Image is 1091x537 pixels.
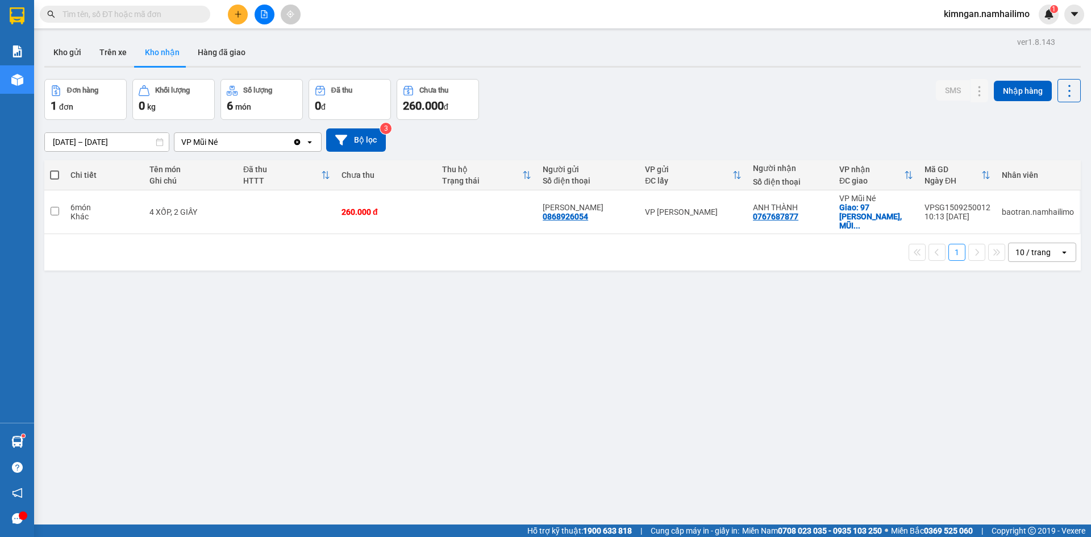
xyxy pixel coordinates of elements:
input: Tìm tên, số ĐT hoặc mã đơn [63,8,197,20]
div: baotran.namhailimo [1002,207,1074,217]
img: logo-vxr [10,7,24,24]
span: aim [286,10,294,18]
span: file-add [260,10,268,18]
input: Select a date range. [45,133,169,151]
svg: Clear value [293,138,302,147]
th: Toggle SortBy [436,160,537,190]
input: Selected VP Mũi Né. [219,136,220,148]
span: Miền Bắc [891,524,973,537]
img: solution-icon [11,45,23,57]
span: kimngan.namhailimo [935,7,1039,21]
span: search [47,10,55,18]
span: 1 [1052,5,1056,13]
button: Kho gửi [44,39,90,66]
button: Kho nhận [136,39,189,66]
button: SMS [936,80,970,101]
img: warehouse-icon [11,436,23,448]
div: VP Mũi Né [181,136,218,148]
span: | [640,524,642,537]
span: món [235,102,251,111]
svg: open [1060,248,1069,257]
div: ver 1.8.143 [1017,36,1055,48]
button: Đơn hàng1đơn [44,79,127,120]
div: VP Mũi Né [839,194,913,203]
strong: 0708 023 035 - 0935 103 250 [778,526,882,535]
sup: 1 [1050,5,1058,13]
th: Toggle SortBy [834,160,919,190]
sup: 3 [380,123,392,134]
div: ANH TIẾN [543,203,634,212]
button: file-add [255,5,274,24]
div: 10:13 [DATE] [925,212,990,221]
div: HTTT [243,176,321,185]
div: VP nhận [839,165,904,174]
div: Chưa thu [342,170,431,180]
img: warehouse-icon [11,74,23,86]
svg: open [305,138,314,147]
div: Khối lượng [155,86,190,94]
span: plus [234,10,242,18]
button: Bộ lọc [326,128,386,152]
div: VPSG1509250012 [925,203,990,212]
span: 0 [139,99,145,113]
div: VP [PERSON_NAME] [645,207,742,217]
div: Người nhận [753,164,828,173]
span: ... [853,221,860,230]
span: đ [321,102,326,111]
div: Chi tiết [70,170,138,180]
div: ĐC lấy [645,176,732,185]
span: 260.000 [403,99,444,113]
div: 0767687877 [753,212,798,221]
th: Toggle SortBy [919,160,996,190]
div: 6 món [70,203,138,212]
div: 10 / trang [1015,247,1051,258]
span: đơn [59,102,73,111]
div: VP gửi [645,165,732,174]
span: notification [12,488,23,498]
span: | [981,524,983,537]
div: Chưa thu [419,86,448,94]
div: Thu hộ [442,165,522,174]
span: Hỗ trợ kỹ thuật: [527,524,632,537]
th: Toggle SortBy [639,160,747,190]
button: Đã thu0đ [309,79,391,120]
div: 0868926054 [543,212,588,221]
button: Khối lượng0kg [132,79,215,120]
sup: 1 [22,434,25,438]
div: Số điện thoại [753,177,828,186]
div: Giao: 97 NGUYỄN ĐÌNH CHIỂU, MŨI NÉ [839,203,913,230]
span: caret-down [1069,9,1080,19]
div: ĐC giao [839,176,904,185]
strong: 1900 633 818 [583,526,632,535]
div: Số lượng [243,86,272,94]
span: copyright [1028,527,1036,535]
div: Ghi chú [149,176,232,185]
div: Khác [70,212,138,221]
span: 1 [51,99,57,113]
span: kg [147,102,156,111]
div: Tên món [149,165,232,174]
th: Toggle SortBy [238,160,336,190]
span: Cung cấp máy in - giấy in: [651,524,739,537]
div: Đơn hàng [67,86,98,94]
strong: 0369 525 060 [924,526,973,535]
span: question-circle [12,462,23,473]
div: Ngày ĐH [925,176,981,185]
button: Nhập hàng [994,81,1052,101]
button: 1 [948,244,965,261]
span: 6 [227,99,233,113]
button: Chưa thu260.000đ [397,79,479,120]
img: icon-new-feature [1044,9,1054,19]
button: caret-down [1064,5,1084,24]
button: plus [228,5,248,24]
div: ANH THÀNH [753,203,828,212]
div: Trạng thái [442,176,522,185]
button: aim [281,5,301,24]
div: Đã thu [331,86,352,94]
div: 4 XỐP, 2 GIẤY [149,207,232,217]
span: Miền Nam [742,524,882,537]
div: 260.000 đ [342,207,431,217]
div: Nhân viên [1002,170,1074,180]
span: message [12,513,23,524]
div: Người gửi [543,165,634,174]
